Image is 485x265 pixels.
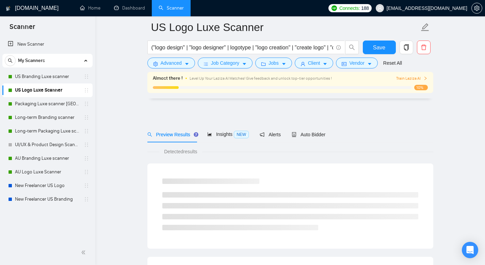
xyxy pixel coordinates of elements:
span: setting [472,5,482,11]
span: delete [417,44,430,50]
a: UI/UX & Product Design Scanner [15,138,80,152]
span: search [345,44,358,50]
span: notification [260,132,264,137]
button: search [5,55,16,66]
a: searchScanner [159,5,184,11]
span: folder [261,61,266,66]
span: Client [308,59,320,67]
button: folderJobscaret-down [255,58,292,68]
span: info-circle [336,45,341,50]
span: Insights [207,131,249,137]
button: search [345,41,359,54]
span: search [147,132,152,137]
span: double-left [81,249,88,256]
span: holder [84,183,89,188]
span: holder [84,101,89,107]
span: Auto Bidder [292,132,325,137]
a: homeHome [80,5,100,11]
span: holder [84,128,89,134]
span: Preview Results [147,132,196,137]
img: logo [6,3,11,14]
span: user [377,6,382,11]
button: delete [417,41,431,54]
span: holder [84,74,89,79]
span: caret-down [184,61,189,66]
span: Level Up Your Laziza AI Matches! Give feedback and unlock top-tier opportunities ! [190,76,332,81]
button: userClientcaret-down [295,58,334,68]
a: AU Logo Luxe Scanner [15,165,80,179]
span: Detected results [159,148,202,155]
span: idcard [342,61,346,66]
span: My Scanners [18,54,45,67]
button: idcardVendorcaret-down [336,58,377,68]
a: New Freelancer US Branding [15,192,80,206]
li: My Scanners [2,54,93,206]
a: New Freelancer US Logo [15,179,80,192]
span: bars [204,61,208,66]
span: caret-down [242,61,247,66]
a: Packaging Luxe scanner [GEOGRAPHIC_DATA] [15,97,80,111]
input: Search Freelance Jobs... [151,43,333,52]
span: setting [153,61,158,66]
a: dashboardDashboard [114,5,145,11]
span: user [301,61,305,66]
span: Save [373,43,385,52]
span: search [5,58,15,63]
span: NEW [234,131,249,138]
span: caret-down [281,61,286,66]
div: Open Intercom Messenger [462,242,478,258]
span: copy [400,44,413,50]
span: holder [84,142,89,147]
a: Reset All [383,59,402,67]
span: Vendor [349,59,364,67]
span: 10% [414,85,428,90]
button: settingAdvancedcaret-down [147,58,195,68]
span: robot [292,132,296,137]
span: Connects: [339,4,360,12]
span: right [423,76,427,80]
img: upwork-logo.png [332,5,337,11]
button: Save [363,41,396,54]
span: holder [84,115,89,120]
span: caret-down [323,61,327,66]
span: holder [84,88,89,93]
button: copy [400,41,413,54]
a: setting [471,5,482,11]
span: Advanced [161,59,182,67]
a: Long-term Branding scanner [15,111,80,124]
a: New Scanner [8,37,87,51]
span: Jobs [269,59,279,67]
span: caret-down [367,61,372,66]
button: Train Laziza AI [396,75,427,82]
input: Scanner name... [151,19,419,36]
button: barsJob Categorycaret-down [198,58,253,68]
span: Job Category [211,59,239,67]
span: 188 [361,4,369,12]
span: holder [84,156,89,161]
span: Almost there ! [153,75,183,82]
div: Tooltip anchor [193,131,199,138]
span: holder [84,169,89,175]
span: Scanner [4,22,41,36]
span: holder [84,197,89,202]
span: Alerts [260,132,281,137]
a: Long-term Packaging Luxe scanner [15,124,80,138]
li: New Scanner [2,37,93,51]
span: edit [421,23,430,32]
span: area-chart [207,132,212,137]
a: US Branding Luxe scanner [15,70,80,83]
a: AU Branding Luxe scanner [15,152,80,165]
button: setting [471,3,482,14]
a: US Logo Luxe Scanner [15,83,80,97]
